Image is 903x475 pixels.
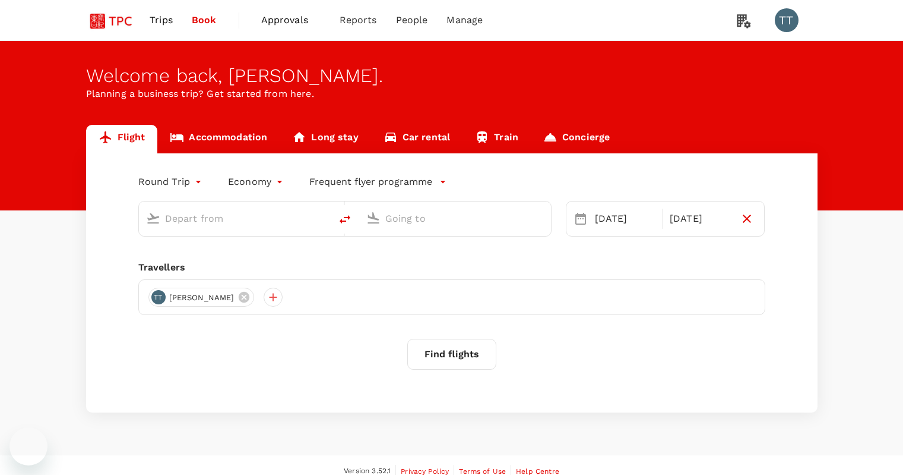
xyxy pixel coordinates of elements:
[340,13,377,27] span: Reports
[775,8,799,32] div: TT
[86,125,158,153] a: Flight
[162,292,242,304] span: [PERSON_NAME]
[165,209,306,228] input: Depart from
[9,427,47,465] iframe: Button to launch messaging window
[138,172,205,191] div: Round Trip
[462,125,531,153] a: Train
[138,260,765,275] div: Travellers
[150,13,173,27] span: Trips
[407,339,496,370] button: Find flights
[86,7,141,33] img: Tsao Pao Chee Group Pte Ltd
[322,217,325,219] button: Open
[531,125,622,153] a: Concierge
[590,207,660,231] div: [DATE]
[228,172,286,191] div: Economy
[157,125,280,153] a: Accommodation
[396,13,428,27] span: People
[371,125,463,153] a: Car rental
[543,217,545,219] button: Open
[192,13,217,27] span: Book
[385,209,526,228] input: Going to
[309,175,432,189] p: Frequent flyer programme
[280,125,370,153] a: Long stay
[148,288,255,307] div: TT[PERSON_NAME]
[309,175,446,189] button: Frequent flyer programme
[261,13,321,27] span: Approvals
[446,13,483,27] span: Manage
[86,87,818,101] p: Planning a business trip? Get started from here.
[665,207,734,231] div: [DATE]
[86,65,818,87] div: Welcome back , [PERSON_NAME] .
[151,290,166,304] div: TT
[331,205,359,234] button: delete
